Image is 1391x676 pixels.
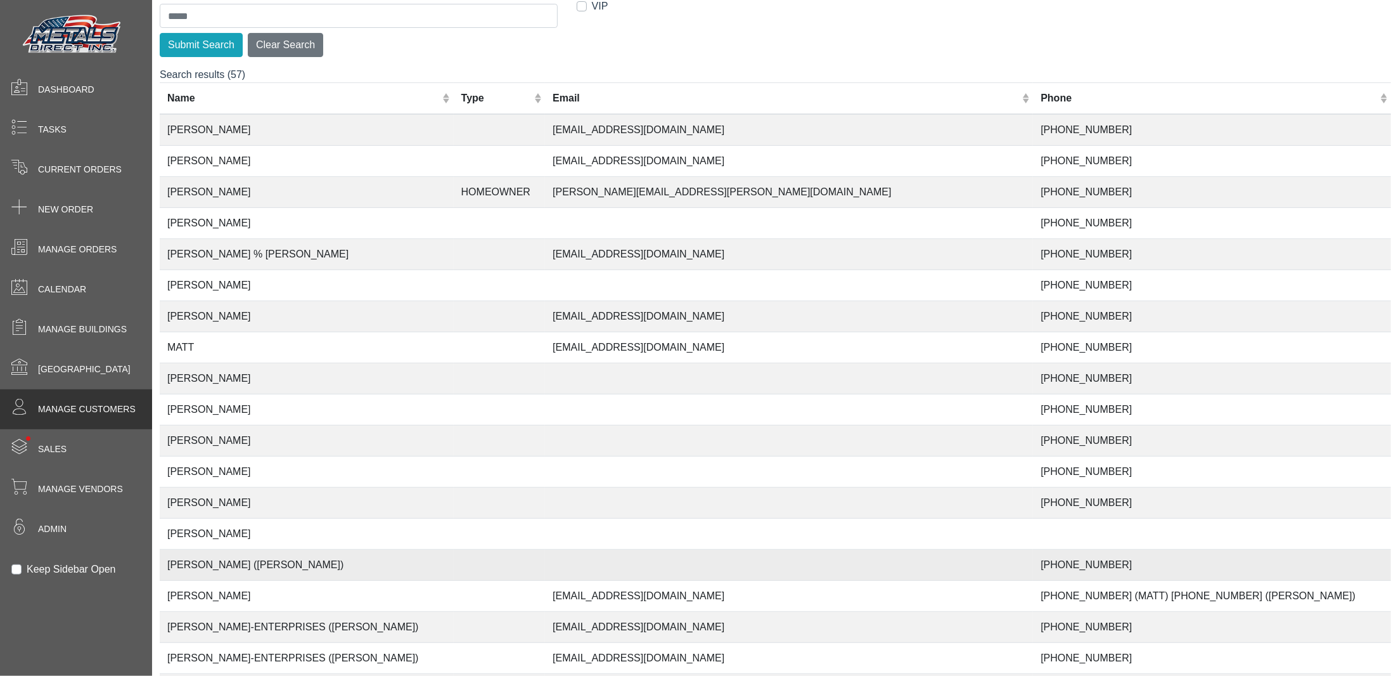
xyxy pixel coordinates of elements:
td: [EMAIL_ADDRESS][DOMAIN_NAME] [545,146,1033,177]
td: MATT [160,332,454,363]
td: [PHONE_NUMBER] [1033,114,1391,146]
td: [PERSON_NAME] [160,146,454,177]
div: Name [167,91,439,106]
td: [PERSON_NAME] [160,426,454,457]
td: [EMAIL_ADDRESS][DOMAIN_NAME] [545,239,1033,270]
td: [PERSON_NAME] [160,581,454,612]
td: [PHONE_NUMBER] [1033,270,1391,301]
td: [EMAIL_ADDRESS][DOMAIN_NAME] [545,332,1033,363]
td: [EMAIL_ADDRESS][DOMAIN_NAME] [545,301,1033,332]
div: Email [553,91,1019,106]
td: [EMAIL_ADDRESS][DOMAIN_NAME] [545,114,1033,146]
span: Tasks [38,123,67,136]
td: [EMAIL_ADDRESS][DOMAIN_NAME] [545,643,1033,674]
td: [PHONE_NUMBER] [1033,550,1391,581]
button: Clear Search [248,33,323,57]
div: Phone [1041,91,1376,106]
td: [PHONE_NUMBER] [1033,426,1391,457]
td: [PERSON_NAME] [160,488,454,519]
td: [EMAIL_ADDRESS][DOMAIN_NAME] [545,581,1033,612]
span: • [12,418,44,459]
span: Manage Buildings [38,323,127,336]
td: [PERSON_NAME] [160,270,454,301]
label: Keep Sidebar Open [27,562,116,577]
td: [PERSON_NAME] [160,363,454,394]
span: Manage Vendors [38,483,123,496]
td: HOMEOWNER [454,177,546,208]
td: [PERSON_NAME] [160,114,454,146]
span: Current Orders [38,163,122,176]
span: Manage Orders [38,243,117,256]
span: Manage Customers [38,403,136,416]
span: Admin [38,523,67,536]
td: [EMAIL_ADDRESS][DOMAIN_NAME] [545,612,1033,643]
td: [PERSON_NAME] [160,177,454,208]
img: Metals Direct Inc Logo [19,11,127,58]
td: [PHONE_NUMBER] [1033,301,1391,332]
span: New Order [38,203,93,216]
td: [PERSON_NAME] ([PERSON_NAME]) [160,550,454,581]
td: [PERSON_NAME] [160,301,454,332]
td: [PHONE_NUMBER] [1033,146,1391,177]
td: [PHONE_NUMBER] [1033,363,1391,394]
td: [PHONE_NUMBER] [1033,612,1391,643]
td: [PERSON_NAME][EMAIL_ADDRESS][PERSON_NAME][DOMAIN_NAME] [545,177,1033,208]
span: Sales [38,443,67,456]
td: [PERSON_NAME]-ENTERPRISES ([PERSON_NAME]) [160,612,454,643]
td: [PHONE_NUMBER] (MATT) [PHONE_NUMBER] ([PERSON_NAME]) [1033,581,1391,612]
td: [PHONE_NUMBER] [1033,177,1391,208]
td: [PERSON_NAME] [160,208,454,239]
td: [PERSON_NAME] [160,457,454,488]
span: Calendar [38,283,86,296]
td: [PHONE_NUMBER] [1033,643,1391,674]
td: [PHONE_NUMBER] [1033,457,1391,488]
td: [PERSON_NAME]-ENTERPRISES ([PERSON_NAME]) [160,643,454,674]
td: [PHONE_NUMBER] [1033,394,1391,426]
td: [PERSON_NAME] % [PERSON_NAME] [160,239,454,270]
td: [PHONE_NUMBER] [1033,332,1391,363]
td: [PERSON_NAME] [160,394,454,426]
td: [PHONE_NUMBER] [1033,488,1391,519]
td: [PHONE_NUMBER] [1033,239,1391,270]
span: Dashboard [38,83,94,96]
div: Type [461,91,531,106]
td: [PERSON_NAME] [160,519,454,550]
span: [GEOGRAPHIC_DATA] [38,363,131,376]
td: [PHONE_NUMBER] [1033,208,1391,239]
button: Submit Search [160,33,243,57]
